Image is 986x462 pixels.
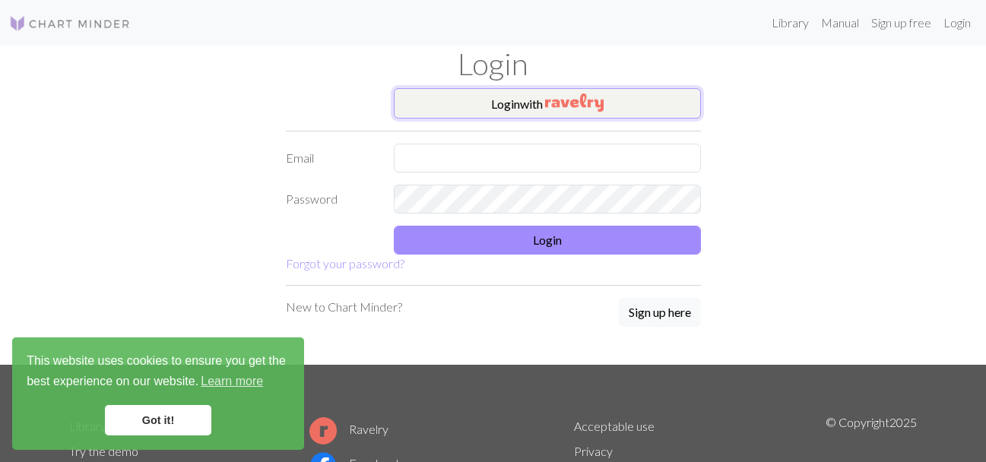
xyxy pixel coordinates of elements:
[766,8,815,38] a: Library
[394,226,701,255] button: Login
[865,8,937,38] a: Sign up free
[309,417,337,445] img: Ravelry logo
[60,46,927,82] h1: Login
[619,298,701,328] a: Sign up here
[198,370,265,393] a: learn more about cookies
[309,422,388,436] a: Ravelry
[286,256,404,271] a: Forgot your password?
[574,419,655,433] a: Acceptable use
[27,352,290,393] span: This website uses cookies to ensure you get the best experience on our website.
[277,144,385,172] label: Email
[937,8,977,38] a: Login
[815,8,865,38] a: Manual
[619,298,701,327] button: Sign up here
[12,337,304,450] div: cookieconsent
[286,298,402,316] p: New to Chart Minder?
[9,14,131,33] img: Logo
[545,93,604,112] img: Ravelry
[277,185,385,214] label: Password
[394,88,701,119] button: Loginwith
[574,444,613,458] a: Privacy
[105,405,211,435] a: dismiss cookie message
[69,444,138,458] a: Try the demo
